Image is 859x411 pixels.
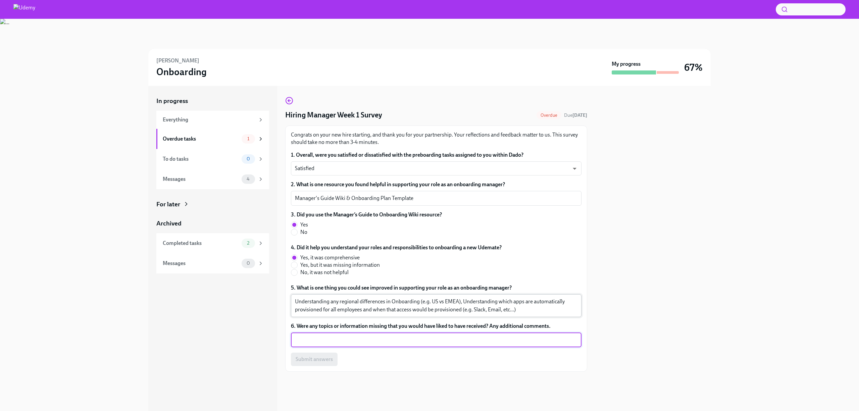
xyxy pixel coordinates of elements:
[295,298,577,314] textarea: Understanding any regional differences in Onboarding (e.g. US vs EMEA), Understanding which apps ...
[300,269,349,276] span: No, it was not helpful
[163,116,255,123] div: Everything
[300,221,308,228] span: Yes
[537,113,561,118] span: Overdue
[291,151,582,159] label: 1. Overall, were you satisfied or dissatisfied with the preboarding tasks assigned to you within ...
[156,219,269,228] a: Archived
[156,97,269,105] a: In progress
[243,241,253,246] span: 2
[291,284,582,292] label: 5. What is one thing you could see improved in supporting your role as an onboarding manager?
[156,111,269,129] a: Everything
[572,112,587,118] strong: [DATE]
[291,181,582,188] label: 2. What is one resource you found helpful in supporting your role as an onboarding manager?
[156,200,180,209] div: For later
[156,149,269,169] a: To do tasks0
[156,66,207,78] h3: Onboarding
[291,244,502,251] label: 4. Did it help you understand your roles and responsibilities to onboarding a new Udemate?
[156,129,269,149] a: Overdue tasks1
[163,135,239,143] div: Overdue tasks
[156,200,269,209] a: For later
[564,112,587,118] span: September 2nd, 2025 10:00
[564,112,587,118] span: Due
[291,131,582,146] p: Congrats on your new hire starting, and thank you for your partnership. Your reflections and feed...
[291,322,582,330] label: 6. Were any topics or information missing that you would have liked to have received? Any additio...
[156,169,269,189] a: Messages4
[163,240,239,247] div: Completed tasks
[156,233,269,253] a: Completed tasks2
[163,175,239,183] div: Messages
[295,194,577,202] textarea: Manager's Guide Wiki & Onboarding Plan Template
[163,155,239,163] div: To do tasks
[243,156,254,161] span: 0
[243,176,254,182] span: 4
[243,261,254,266] span: 0
[300,261,380,269] span: Yes, but it was missing information
[156,57,199,64] h6: [PERSON_NAME]
[291,211,442,218] label: 3. Did you use the Manager’s Guide to Onboarding Wiki resource?
[285,110,382,120] h4: Hiring Manager Week 1 Survey
[13,4,35,15] img: Udemy
[291,161,582,175] div: Satisfied
[156,253,269,273] a: Messages0
[300,254,360,261] span: Yes, it was comprehensive
[243,136,253,141] span: 1
[300,228,307,236] span: No
[163,260,239,267] div: Messages
[612,60,641,68] strong: My progress
[684,61,703,73] h3: 67%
